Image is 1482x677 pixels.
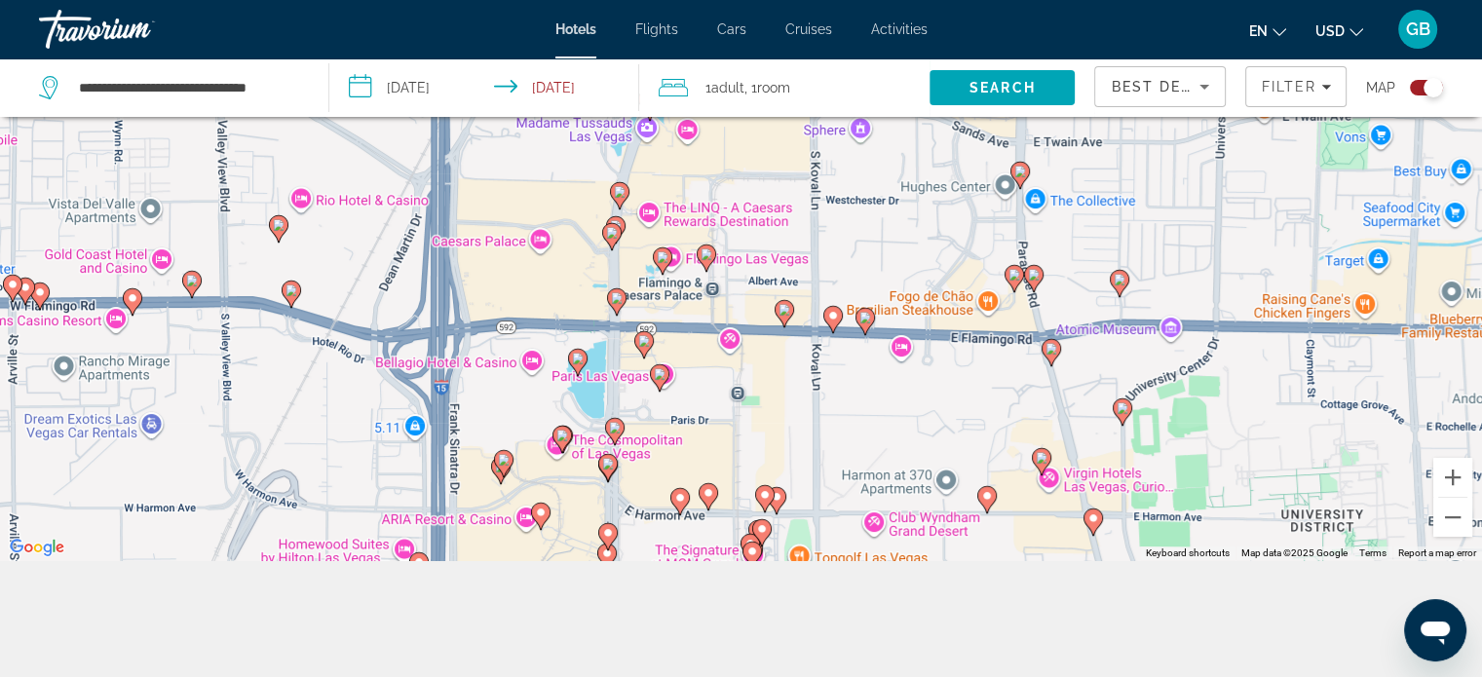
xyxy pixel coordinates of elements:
a: Travorium [39,4,234,55]
button: Change language [1249,17,1286,45]
span: 1 [705,74,744,101]
iframe: Button to launch messaging window [1404,599,1466,661]
mat-select: Sort by [1111,75,1209,98]
span: Map data ©2025 Google [1241,547,1348,558]
a: Report a map error [1398,547,1476,558]
button: Search [930,70,1075,105]
span: Map [1366,74,1395,101]
button: Toggle map [1395,79,1443,96]
a: Flights [635,21,678,37]
span: USD [1315,23,1345,39]
button: Travelers: 1 adult, 0 children [639,58,930,117]
span: Search [969,80,1036,95]
button: Change currency [1315,17,1363,45]
button: Zoom in [1433,458,1472,497]
a: Activities [871,21,928,37]
a: Terms (opens in new tab) [1359,547,1387,558]
span: Adult [711,80,744,95]
a: Open this area in Google Maps (opens a new window) [5,535,69,560]
button: Select check in and out date [329,58,639,117]
span: Room [757,80,790,95]
span: Best Deals [1111,79,1212,94]
input: Search hotel destination [77,73,299,102]
button: Keyboard shortcuts [1146,546,1230,560]
span: en [1249,23,1268,39]
a: Hotels [555,21,596,37]
button: Filters [1245,66,1347,107]
a: Cruises [785,21,832,37]
img: Google [5,535,69,560]
span: GB [1406,19,1430,39]
button: User Menu [1392,9,1443,50]
span: , 1 [744,74,790,101]
span: Filter [1261,79,1316,94]
a: Cars [717,21,746,37]
button: Zoom out [1433,498,1472,537]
